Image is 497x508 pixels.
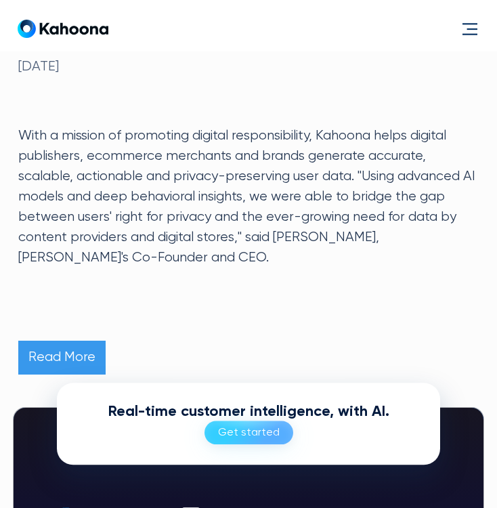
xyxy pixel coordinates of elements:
[454,12,486,45] div: menu
[18,56,479,78] div: [DATE]
[11,19,108,39] a: home
[18,126,479,268] p: With a mission of promoting digital responsibility, Kahoona helps digital publishers, ecommerce m...
[108,403,389,421] h2: Real-time customer intelligence, with AI.
[204,421,293,444] a: Get started
[18,291,479,312] p: ‍
[18,341,106,375] a: Read More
